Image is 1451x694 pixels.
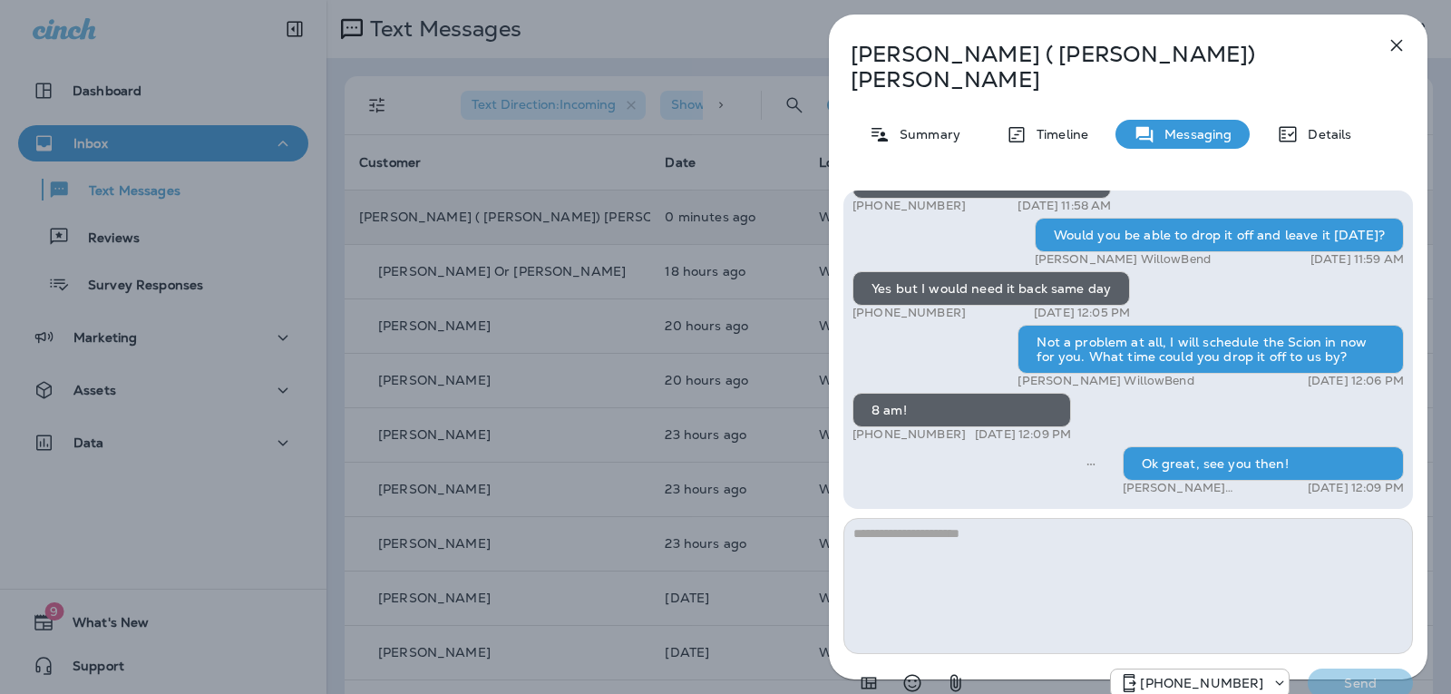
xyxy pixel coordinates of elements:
[852,271,1130,306] div: Yes but I would need it back same day
[1035,218,1404,252] div: Would you be able to drop it off and leave it [DATE]?
[1035,252,1211,267] p: [PERSON_NAME] WillowBend
[852,199,966,213] p: [PHONE_NUMBER]
[1310,252,1404,267] p: [DATE] 11:59 AM
[851,42,1346,93] p: [PERSON_NAME] ( [PERSON_NAME]) [PERSON_NAME]
[1034,306,1130,320] p: [DATE] 12:05 PM
[1308,481,1404,495] p: [DATE] 12:09 PM
[1123,481,1291,495] p: [PERSON_NAME] WillowBend
[1155,127,1232,142] p: Messaging
[1086,455,1096,471] span: Sent
[852,306,966,320] p: [PHONE_NUMBER]
[1018,325,1404,374] div: Not a problem at all, I will schedule the Scion in now for you. What time could you drop it off t...
[1018,199,1111,213] p: [DATE] 11:58 AM
[891,127,960,142] p: Summary
[1111,672,1289,694] div: +1 (813) 497-4455
[1308,374,1404,388] p: [DATE] 12:06 PM
[1140,676,1263,690] p: [PHONE_NUMBER]
[1299,127,1351,142] p: Details
[1123,446,1404,481] div: Ok great, see you then!
[852,393,1071,427] div: 8 am!
[975,427,1071,442] p: [DATE] 12:09 PM
[1018,374,1193,388] p: [PERSON_NAME] WillowBend
[1027,127,1088,142] p: Timeline
[852,427,966,442] p: [PHONE_NUMBER]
